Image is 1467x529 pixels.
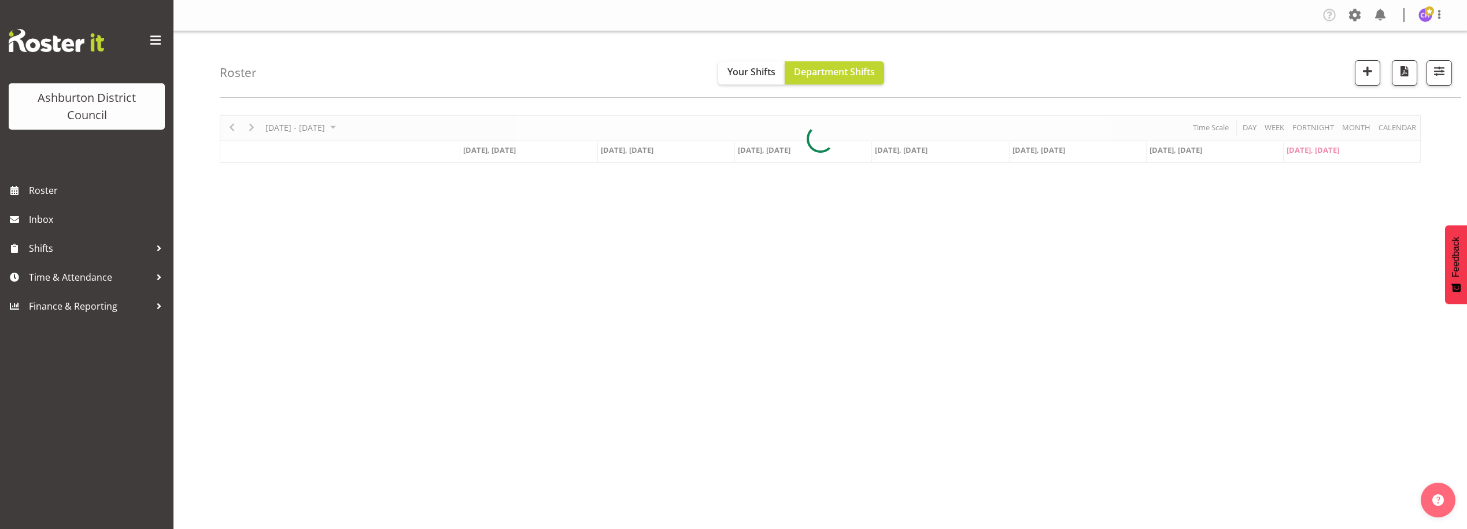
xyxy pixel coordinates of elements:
button: Your Shifts [718,61,785,85]
h4: Roster [220,66,257,79]
span: Roster [29,182,168,199]
span: Feedback [1451,237,1461,277]
img: Rosterit website logo [9,29,104,52]
img: chalotter-hydes5348.jpg [1418,8,1432,22]
img: help-xxl-2.png [1432,494,1444,506]
button: Download a PDF of the roster according to the set date range. [1392,60,1417,86]
span: Finance & Reporting [29,297,150,315]
button: Filter Shifts [1427,60,1452,86]
span: Department Shifts [794,65,875,78]
div: Ashburton District Council [20,89,153,124]
button: Department Shifts [785,61,884,85]
button: Feedback - Show survey [1445,225,1467,304]
span: Your Shifts [727,65,775,78]
button: Add a new shift [1355,60,1380,86]
span: Inbox [29,211,168,228]
span: Time & Attendance [29,269,150,286]
span: Shifts [29,240,150,257]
